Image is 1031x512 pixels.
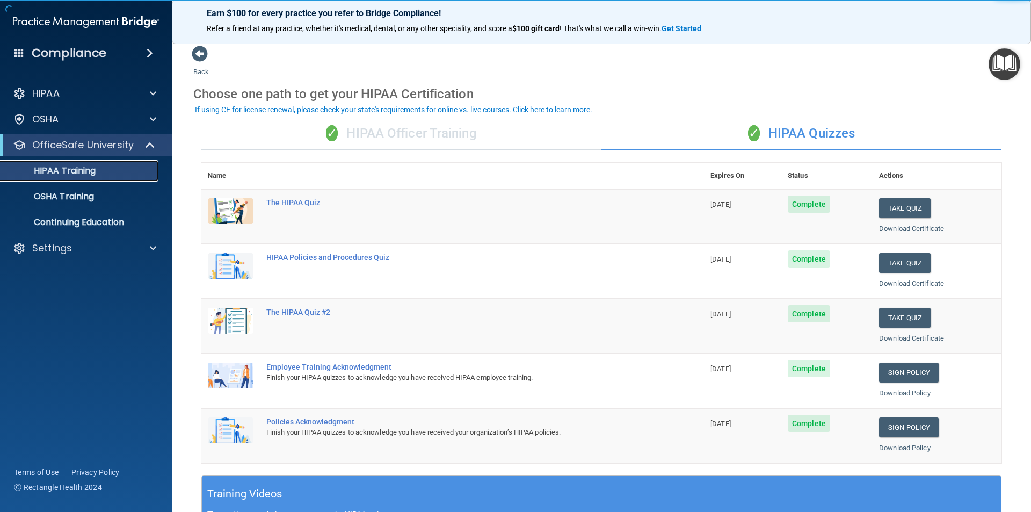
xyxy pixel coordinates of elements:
button: Take Quiz [879,198,931,218]
a: Download Policy [879,444,931,452]
span: Ⓒ Rectangle Health 2024 [14,482,102,493]
div: Policies Acknowledgment [266,417,650,426]
div: The HIPAA Quiz #2 [266,308,650,316]
div: HIPAA Quizzes [601,118,1001,150]
a: Sign Policy [879,363,939,383]
img: PMB logo [13,11,159,33]
span: ✓ [326,125,338,141]
p: OfficeSafe University [32,139,134,152]
h4: Compliance [32,46,106,61]
a: Download Certificate [879,334,944,342]
div: Choose one path to get your HIPAA Certification [193,78,1010,110]
span: Complete [788,196,830,213]
span: Complete [788,415,830,432]
a: Get Started [662,24,703,33]
h5: Training Videos [207,485,282,503]
a: Download Certificate [879,279,944,287]
div: Employee Training Acknowledgment [266,363,650,371]
a: OfficeSafe University [13,139,156,152]
th: Actions [873,163,1001,189]
p: Continuing Education [7,217,154,228]
p: HIPAA [32,87,60,100]
p: OSHA [32,113,59,126]
p: Settings [32,242,72,255]
a: Back [193,55,209,76]
a: Download Policy [879,389,931,397]
span: Complete [788,250,830,268]
span: Complete [788,305,830,322]
span: Complete [788,360,830,377]
strong: Get Started [662,24,701,33]
span: [DATE] [710,255,731,263]
button: Take Quiz [879,253,931,273]
div: HIPAA Officer Training [201,118,601,150]
div: The HIPAA Quiz [266,198,650,207]
a: Privacy Policy [71,467,120,478]
a: Download Certificate [879,225,944,233]
strong: $100 gift card [512,24,560,33]
a: Sign Policy [879,417,939,437]
p: HIPAA Training [7,165,96,176]
span: [DATE] [710,420,731,428]
div: HIPAA Policies and Procedures Quiz [266,253,650,262]
button: Take Quiz [879,308,931,328]
span: [DATE] [710,365,731,373]
div: If using CE for license renewal, please check your state's requirements for online vs. live cours... [195,106,592,113]
span: ! That's what we call a win-win. [560,24,662,33]
span: Refer a friend at any practice, whether it's medical, dental, or any other speciality, and score a [207,24,512,33]
button: If using CE for license renewal, please check your state's requirements for online vs. live cours... [193,104,594,115]
a: OSHA [13,113,156,126]
a: HIPAA [13,87,156,100]
span: [DATE] [710,310,731,318]
a: Terms of Use [14,467,59,478]
span: ✓ [748,125,760,141]
th: Name [201,163,260,189]
div: Finish your HIPAA quizzes to acknowledge you have received HIPAA employee training. [266,371,650,384]
th: Expires On [704,163,781,189]
th: Status [781,163,873,189]
div: Finish your HIPAA quizzes to acknowledge you have received your organization’s HIPAA policies. [266,426,650,439]
button: Open Resource Center [989,48,1020,80]
p: OSHA Training [7,191,94,202]
a: Settings [13,242,156,255]
p: Earn $100 for every practice you refer to Bridge Compliance! [207,8,996,18]
span: [DATE] [710,200,731,208]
